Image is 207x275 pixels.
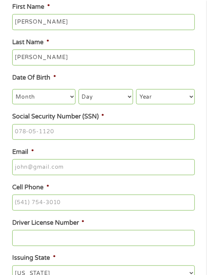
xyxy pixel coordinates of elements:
[12,38,49,46] label: Last Name
[12,148,34,156] label: Email
[12,159,194,175] input: john@gmail.com
[12,3,50,11] label: First Name
[12,195,194,211] input: (541) 754-3010
[12,50,194,66] input: Smith
[12,219,84,227] label: Driver License Number
[12,184,49,192] label: Cell Phone
[12,14,194,30] input: John
[12,113,104,121] label: Social Security Number (SSN)
[12,254,55,262] label: Issuing State
[12,124,194,140] input: 078-05-1120
[12,74,56,82] label: Date Of Birth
